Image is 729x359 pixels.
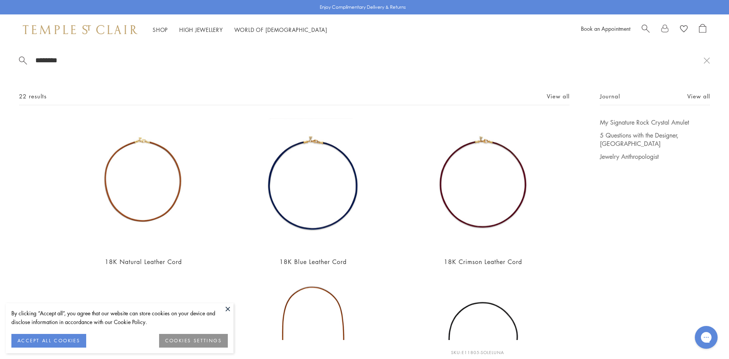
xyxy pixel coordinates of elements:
a: 18K Natural Leather Cord [105,258,182,266]
a: View all [547,92,570,100]
a: ShopShop [153,26,168,33]
img: N00001-CRIMSN18 [417,118,549,250]
a: View all [687,92,710,100]
span: E11805-SOLELUNA [462,350,504,355]
a: High JewelleryHigh Jewellery [179,26,223,33]
button: ACCEPT ALL COOKIES [11,334,86,348]
a: 5 Questions with the Designer, [GEOGRAPHIC_DATA] [600,131,710,148]
p: SKU: [451,342,706,356]
span: 22 results [19,92,47,101]
nav: Main navigation [153,25,327,35]
div: By clicking “Accept all”, you agree that our website can store cookies on your device and disclos... [11,309,228,326]
a: Open Shopping Bag [699,24,706,35]
p: Enjoy Complimentary Delivery & Returns [320,3,406,11]
a: 18K Blue Leather Cord [279,258,347,266]
a: Search [642,24,650,35]
img: N00001-BLUE18 [247,118,379,250]
img: N00001-NAT18 [77,118,209,250]
a: View Wishlist [680,24,688,35]
a: Jewelry Anthropologist [600,152,710,161]
iframe: Gorgias live chat messenger [691,323,721,351]
a: World of [DEMOGRAPHIC_DATA]World of [DEMOGRAPHIC_DATA] [234,26,327,33]
a: 18K Crimson Leather Cord [444,258,522,266]
img: Temple St. Clair [23,25,137,34]
a: Book an Appointment [581,25,630,32]
span: Journal [600,92,620,101]
button: COOKIES SETTINGS [159,334,228,348]
a: My Signature Rock Crystal Amulet [600,118,710,127]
